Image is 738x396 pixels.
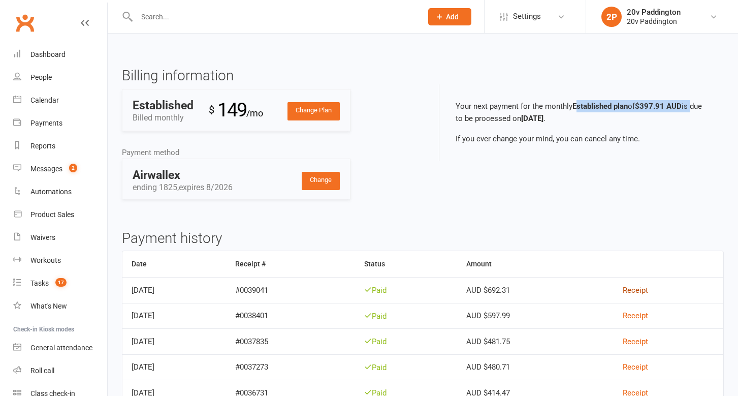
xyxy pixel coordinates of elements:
a: Change Plan [287,102,340,120]
td: AUD $481.75 [457,328,613,354]
td: Paid [355,354,457,380]
th: Status [355,251,457,277]
td: Paid [355,277,457,303]
a: Waivers [13,226,107,249]
sup: $ [209,104,213,116]
div: Payments [30,119,62,127]
a: Reports [13,135,107,158]
div: What's New [30,302,67,310]
div: 2P [601,7,622,27]
div: General attendance [30,344,92,352]
a: Receipt [623,311,648,320]
td: AUD $597.99 [457,303,613,329]
td: Paid [355,328,457,354]
td: #0037835 [226,328,355,354]
div: Reports [30,142,55,150]
td: [DATE] [122,303,226,329]
td: [DATE] [122,277,226,303]
span: 17 [55,278,67,287]
a: Payments [13,112,107,135]
div: Established [133,100,194,111]
a: Workouts [13,249,107,272]
h3: Payment history [122,231,724,247]
td: #0039041 [226,277,355,303]
div: Roll call [30,367,54,375]
a: General attendance kiosk mode [13,337,107,359]
span: Settings [513,5,541,28]
td: Paid [355,303,457,329]
span: Add [446,13,459,21]
input: Search... [134,10,415,24]
td: AUD $692.31 [457,277,613,303]
a: Tasks 17 [13,272,107,295]
div: Calendar [30,96,59,104]
b: Established plan [572,102,628,111]
th: Receipt # [226,251,355,277]
a: People [13,66,107,89]
td: [DATE] [122,328,226,354]
a: Clubworx [12,10,38,36]
a: What's New [13,295,107,318]
span: expires 8/2026 [179,182,233,192]
a: Change [302,172,340,190]
b: [DATE] [521,114,543,123]
div: Dashboard [30,50,66,58]
h3: Billing information [122,68,415,84]
th: Amount [457,251,613,277]
div: Workouts [30,256,61,264]
div: Automations [30,188,72,196]
a: Roll call [13,359,107,382]
a: Receipt [623,337,648,346]
div: Messages [30,165,62,173]
td: #0038401 [226,303,355,329]
a: Receipt [623,286,648,295]
p: If you ever change your mind, you can cancel any time. [456,133,708,145]
a: Receipt [623,362,648,372]
div: Airwallex [133,169,325,181]
td: AUD $480.71 [457,354,613,380]
div: 20v Paddington [627,17,681,26]
a: Product Sales [13,203,107,226]
th: Date [122,251,226,277]
span: /mo [246,108,263,118]
b: $397.91 AUD [635,102,682,111]
div: Tasks [30,279,49,287]
a: Calendar [13,89,107,112]
a: Messages 2 [13,158,107,180]
div: People [30,73,52,81]
a: Dashboard [13,43,107,66]
td: #0037273 [226,354,355,380]
span: 2 [69,164,77,172]
div: 20v Paddington [627,8,681,17]
a: Automations [13,180,107,203]
div: 149 [209,95,263,126]
p: Your next payment for the monthly of is due to be processed on . [456,100,708,125]
div: Payment method [122,146,415,159]
button: Add [428,8,471,25]
td: [DATE] [122,354,226,380]
div: Product Sales [30,210,74,219]
div: Billed monthly [133,100,209,125]
div: Waivers [30,233,55,241]
span: ending 1825, [133,182,233,192]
